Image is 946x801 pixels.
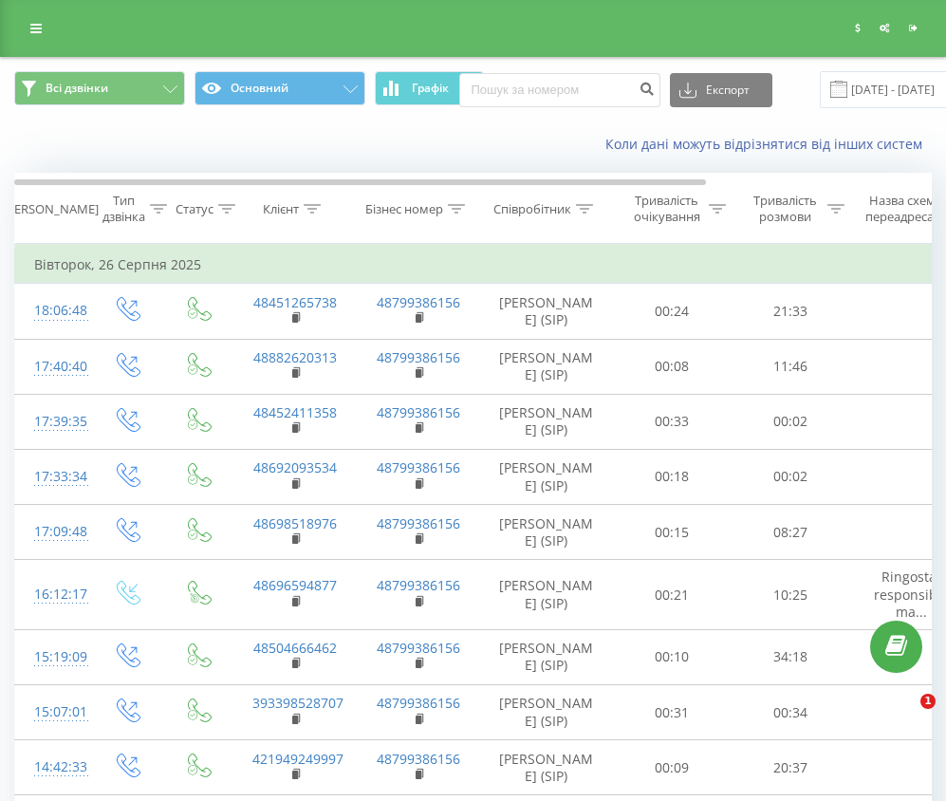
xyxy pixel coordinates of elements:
[480,560,613,630] td: [PERSON_NAME] (SIP)
[670,73,772,107] button: Експорт
[102,193,145,225] div: Тип дзвінка
[629,193,704,225] div: Тривалість очікування
[732,740,850,795] td: 20:37
[613,449,732,504] td: 00:18
[253,639,337,657] a: 48504666462
[263,201,299,217] div: Клієнт
[253,403,337,421] a: 48452411358
[480,629,613,684] td: [PERSON_NAME] (SIP)
[34,403,72,440] div: 17:39:35
[14,71,185,105] button: Всі дзвінки
[34,292,72,329] div: 18:06:48
[253,576,337,594] a: 48696594877
[34,639,72,676] div: 15:19:09
[480,685,613,740] td: [PERSON_NAME] (SIP)
[34,348,72,385] div: 17:40:40
[253,514,337,532] a: 48698518976
[732,449,850,504] td: 00:02
[732,560,850,630] td: 10:25
[377,403,460,421] a: 48799386156
[480,284,613,339] td: [PERSON_NAME] (SIP)
[732,629,850,684] td: 34:18
[493,201,571,217] div: Співробітник
[480,449,613,504] td: [PERSON_NAME] (SIP)
[613,685,732,740] td: 00:31
[252,750,343,768] a: 421949249997
[613,505,732,560] td: 00:15
[34,694,72,731] div: 15:07:01
[253,348,337,366] a: 48882620313
[748,193,823,225] div: Тривалість розмови
[375,71,484,105] button: Графік
[613,560,732,630] td: 00:21
[732,339,850,394] td: 11:46
[377,293,460,311] a: 48799386156
[377,458,460,476] a: 48799386156
[613,394,732,449] td: 00:33
[480,740,613,795] td: [PERSON_NAME] (SIP)
[377,576,460,594] a: 48799386156
[613,284,732,339] td: 00:24
[377,514,460,532] a: 48799386156
[732,505,850,560] td: 08:27
[252,694,343,712] a: 393398528707
[377,639,460,657] a: 48799386156
[3,201,99,217] div: [PERSON_NAME]
[480,339,613,394] td: [PERSON_NAME] (SIP)
[613,740,732,795] td: 00:09
[605,135,932,153] a: Коли дані можуть відрізнятися вiд інших систем
[920,694,936,709] span: 1
[613,339,732,394] td: 00:08
[881,694,927,739] iframe: Intercom live chat
[613,629,732,684] td: 00:10
[195,71,365,105] button: Основний
[732,394,850,449] td: 00:02
[46,81,108,96] span: Всі дзвінки
[459,73,660,107] input: Пошук за номером
[732,685,850,740] td: 00:34
[176,201,213,217] div: Статус
[253,458,337,476] a: 48692093534
[377,694,460,712] a: 48799386156
[732,284,850,339] td: 21:33
[34,458,72,495] div: 17:33:34
[412,82,449,95] span: Графік
[377,348,460,366] a: 48799386156
[365,201,443,217] div: Бізнес номер
[34,513,72,550] div: 17:09:48
[34,576,72,613] div: 16:12:17
[480,505,613,560] td: [PERSON_NAME] (SIP)
[253,293,337,311] a: 48451265738
[34,749,72,786] div: 14:42:33
[480,394,613,449] td: [PERSON_NAME] (SIP)
[377,750,460,768] a: 48799386156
